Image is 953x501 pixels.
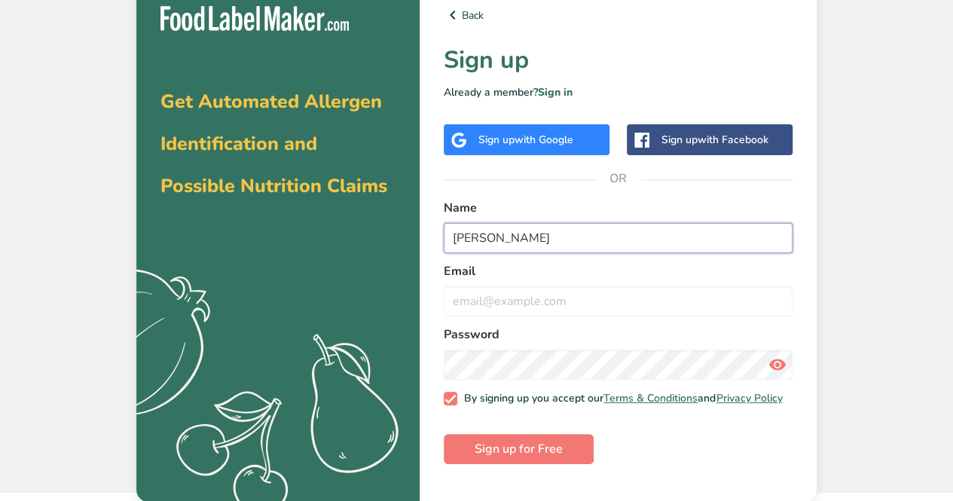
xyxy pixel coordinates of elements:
button: Sign up for Free [444,434,594,464]
a: Privacy Policy [716,391,782,405]
span: with Google [515,133,573,147]
a: Sign in [538,85,573,99]
span: Get Automated Allergen Identification and Possible Nutrition Claims [160,89,387,199]
span: with Facebook [698,133,768,147]
span: Sign up for Free [475,440,563,458]
div: Sign up [661,132,768,148]
h1: Sign up [444,42,793,78]
label: Password [444,325,793,344]
span: By signing up you accept our and [457,392,783,405]
input: John Doe [444,223,793,253]
a: Terms & Conditions [603,391,698,405]
div: Sign up [478,132,573,148]
a: Back [444,6,793,24]
input: email@example.com [444,286,793,316]
label: Email [444,262,793,280]
img: Food Label Maker [160,6,349,31]
p: Already a member? [444,84,793,100]
span: OR [596,156,641,201]
label: Name [444,199,793,217]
